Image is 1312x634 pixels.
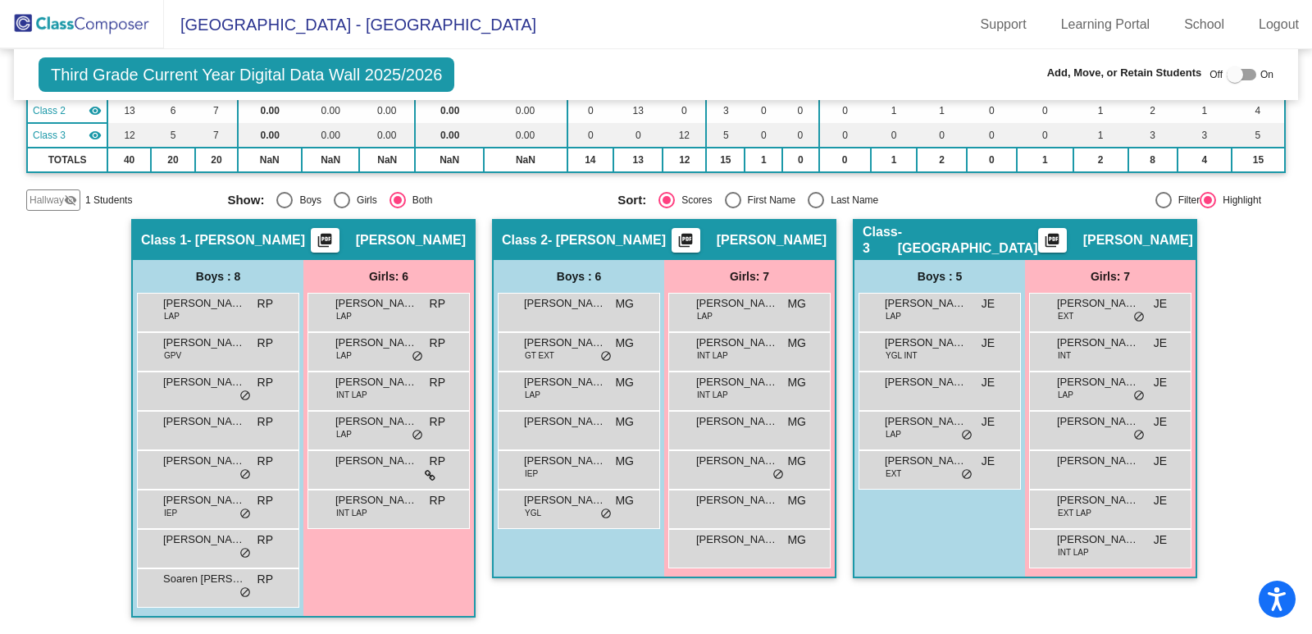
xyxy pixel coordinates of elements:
td: 20 [195,148,238,172]
td: 12 [663,123,706,148]
td: 40 [107,148,150,172]
span: MG [787,453,806,470]
span: [PERSON_NAME] [524,413,606,430]
td: 0 [819,98,871,123]
div: Girls: 6 [303,260,474,293]
span: JE [1154,335,1167,352]
span: [PERSON_NAME] [163,413,245,430]
span: Class 1 [141,232,187,249]
td: 7 [195,123,238,148]
td: NaN [302,148,360,172]
td: 0 [967,98,1017,123]
span: MG [787,295,806,312]
td: 12 [663,148,706,172]
span: Hallway [30,193,64,208]
span: JE [982,335,995,352]
td: 0 [745,98,782,123]
span: MG [787,374,806,391]
span: do_not_disturb_alt [772,468,784,481]
td: 15 [706,148,745,172]
div: Boys : 5 [854,260,1025,293]
span: JE [982,413,995,431]
td: 15 [1232,148,1285,172]
span: LAP [525,389,540,401]
td: 1 [1017,148,1073,172]
td: 0 [967,148,1017,172]
span: LAP [697,310,713,322]
td: 1 [1178,98,1232,123]
td: 0 [871,123,918,148]
td: 0.00 [302,98,360,123]
span: [PERSON_NAME] [335,374,417,390]
span: IEP [164,507,177,519]
span: do_not_disturb_alt [412,429,423,442]
td: 0 [663,98,706,123]
span: INT [1058,349,1071,362]
span: RP [430,413,445,431]
span: YGL [525,507,541,519]
td: 0 [782,123,818,148]
span: MG [787,413,806,431]
span: JE [1154,453,1167,470]
td: 0 [819,148,871,172]
td: NaN [359,148,415,172]
span: JE [982,374,995,391]
span: [PERSON_NAME] [696,374,778,390]
span: JE [982,295,995,312]
span: RP [257,531,273,549]
td: 0 [1017,123,1073,148]
span: [PERSON_NAME] [524,374,606,390]
div: Scores [675,193,712,208]
div: First Name [741,193,796,208]
span: [PERSON_NAME] [1083,232,1193,249]
span: do_not_disturb_alt [239,390,251,403]
span: RP [257,374,273,391]
mat-icon: visibility [89,104,102,117]
td: Jenna Engeland - Engeland [27,123,107,148]
td: 0 [782,98,818,123]
div: Girls: 7 [664,260,835,293]
span: [PERSON_NAME] [335,492,417,509]
span: JE [1154,374,1167,391]
span: [PERSON_NAME] [1057,374,1139,390]
span: [PERSON_NAME] [885,374,967,390]
td: TOTALS [27,148,107,172]
span: - [PERSON_NAME] [548,232,666,249]
a: Learning Portal [1048,11,1164,38]
td: 14 [567,148,614,172]
span: EXT LAP [1058,507,1091,519]
td: 3 [1128,123,1178,148]
span: LAP [336,310,352,322]
button: Print Students Details [672,228,700,253]
td: 0 [782,148,818,172]
td: 0.00 [484,123,567,148]
span: RP [430,492,445,509]
span: [PERSON_NAME] [524,453,606,469]
mat-icon: picture_as_pdf [315,232,335,255]
td: 0 [745,123,782,148]
mat-icon: visibility [89,129,102,142]
span: do_not_disturb_alt [600,350,612,363]
span: do_not_disturb_alt [1133,429,1145,442]
span: JE [982,453,995,470]
td: 0 [613,123,663,148]
span: [PERSON_NAME] [1057,413,1139,430]
span: do_not_disturb_alt [961,429,973,442]
span: [PERSON_NAME] [163,374,245,390]
td: 2 [917,148,966,172]
span: MG [615,374,634,391]
span: RP [257,571,273,588]
span: RP [430,335,445,352]
td: 2 [1073,148,1128,172]
td: NaN [484,148,567,172]
span: INT LAP [1058,546,1089,559]
td: 13 [107,98,150,123]
td: 13 [613,148,663,172]
td: 1 [1073,123,1128,148]
div: Boys : 6 [494,260,664,293]
span: RP [430,374,445,391]
div: Both [406,193,433,208]
td: 0 [567,123,614,148]
span: [PERSON_NAME] [335,413,417,430]
span: INT LAP [336,389,367,401]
